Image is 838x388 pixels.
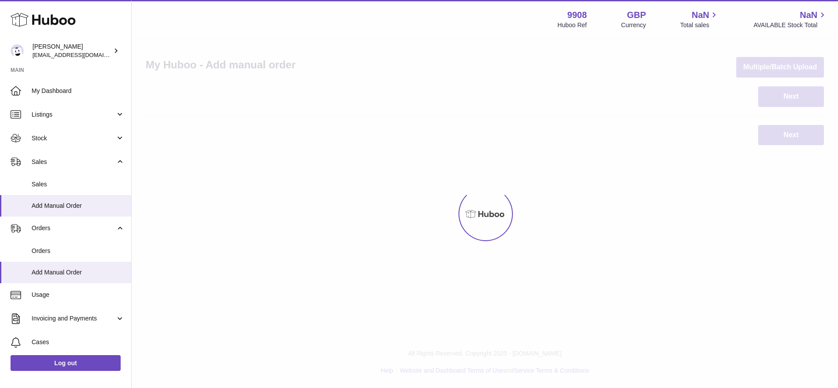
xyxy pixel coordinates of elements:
[32,158,115,166] span: Sales
[11,355,121,371] a: Log out
[32,247,125,255] span: Orders
[32,180,125,189] span: Sales
[558,21,587,29] div: Huboo Ref
[800,9,817,21] span: NaN
[627,9,646,21] strong: GBP
[621,21,646,29] div: Currency
[32,110,115,119] span: Listings
[691,9,709,21] span: NaN
[753,9,827,29] a: NaN AVAILABLE Stock Total
[32,268,125,277] span: Add Manual Order
[32,291,125,299] span: Usage
[32,314,115,323] span: Invoicing and Payments
[567,9,587,21] strong: 9908
[32,87,125,95] span: My Dashboard
[11,44,24,57] img: tbcollectables@hotmail.co.uk
[680,21,719,29] span: Total sales
[32,338,125,346] span: Cases
[32,224,115,232] span: Orders
[680,9,719,29] a: NaN Total sales
[753,21,827,29] span: AVAILABLE Stock Total
[32,202,125,210] span: Add Manual Order
[32,43,111,59] div: [PERSON_NAME]
[32,134,115,142] span: Stock
[32,51,129,58] span: [EMAIL_ADDRESS][DOMAIN_NAME]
